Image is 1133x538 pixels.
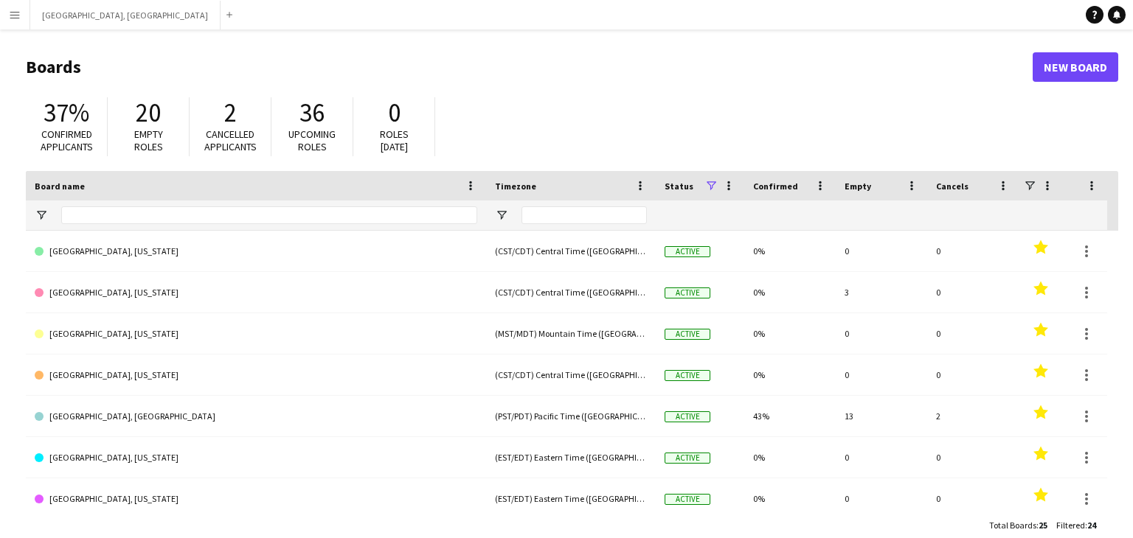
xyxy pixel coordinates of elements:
span: Filtered [1056,520,1085,531]
div: 0 [927,231,1019,271]
div: 0% [744,231,836,271]
span: Board name [35,181,85,192]
div: 13 [836,396,927,436]
a: [GEOGRAPHIC_DATA], [US_STATE] [35,272,477,313]
span: Active [665,329,710,340]
a: [GEOGRAPHIC_DATA], [US_STATE] [35,437,477,478]
div: (CST/CDT) Central Time ([GEOGRAPHIC_DATA] & [GEOGRAPHIC_DATA]) [486,354,656,395]
span: Status [665,181,693,192]
span: Active [665,494,710,505]
div: 0 [927,437,1019,478]
a: [GEOGRAPHIC_DATA], [US_STATE] [35,231,477,272]
span: Confirmed [753,181,798,192]
span: 0 [388,97,401,129]
div: 2 [927,396,1019,436]
a: New Board [1033,52,1118,82]
div: 0 [927,354,1019,395]
div: 43% [744,396,836,436]
div: 0 [836,231,927,271]
span: Upcoming roles [288,127,336,153]
div: 0% [744,478,836,519]
span: Active [665,287,710,298]
a: [GEOGRAPHIC_DATA], [US_STATE] [35,313,477,354]
span: 2 [224,97,237,129]
span: 24 [1087,520,1096,531]
span: Empty [845,181,871,192]
button: [GEOGRAPHIC_DATA], [GEOGRAPHIC_DATA] [30,1,221,29]
span: Active [665,411,710,422]
span: Empty roles [134,127,163,153]
a: [GEOGRAPHIC_DATA], [GEOGRAPHIC_DATA] [35,396,477,437]
div: (EST/EDT) Eastern Time ([GEOGRAPHIC_DATA] & [GEOGRAPHIC_DATA]) [486,478,656,519]
span: Active [665,370,710,381]
div: 0 [927,313,1019,354]
span: Cancelled applicants [204,127,257,153]
div: (EST/EDT) Eastern Time ([GEOGRAPHIC_DATA] & [GEOGRAPHIC_DATA]) [486,437,656,478]
span: Timezone [495,181,536,192]
span: 25 [1039,520,1047,531]
div: (CST/CDT) Central Time ([GEOGRAPHIC_DATA] & [GEOGRAPHIC_DATA]) [486,231,656,271]
span: 36 [299,97,325,129]
span: Roles [DATE] [380,127,409,153]
span: 20 [136,97,161,129]
div: 0 [836,478,927,519]
div: 0% [744,272,836,312]
a: [GEOGRAPHIC_DATA], [US_STATE] [35,354,477,396]
div: (MST/MDT) Mountain Time ([GEOGRAPHIC_DATA] & [GEOGRAPHIC_DATA]) [486,313,656,354]
span: Active [665,246,710,257]
div: 0 [836,437,927,478]
span: Confirmed applicants [41,127,93,153]
a: [GEOGRAPHIC_DATA], [US_STATE] [35,478,477,520]
div: (PST/PDT) Pacific Time ([GEOGRAPHIC_DATA] & [GEOGRAPHIC_DATA]) [486,396,656,436]
div: 0% [744,313,836,354]
div: 0 [836,313,927,354]
h1: Boards [26,56,1033,78]
div: 0 [836,354,927,395]
div: 0% [744,354,836,395]
button: Open Filter Menu [495,209,508,222]
span: Active [665,453,710,464]
div: 0 [927,478,1019,519]
span: Total Boards [989,520,1036,531]
div: (CST/CDT) Central Time ([GEOGRAPHIC_DATA] & [GEOGRAPHIC_DATA]) [486,272,656,312]
div: 0 [927,272,1019,312]
div: 3 [836,272,927,312]
input: Board name Filter Input [61,206,477,224]
div: 0% [744,437,836,478]
button: Open Filter Menu [35,209,48,222]
span: Cancels [936,181,969,192]
span: 37% [44,97,89,129]
input: Timezone Filter Input [522,206,647,224]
